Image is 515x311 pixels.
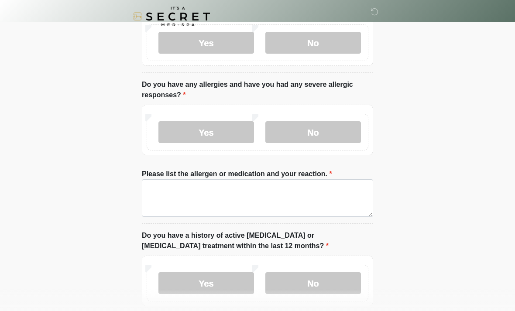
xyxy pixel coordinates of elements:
label: Yes [158,121,254,143]
label: No [265,32,361,54]
label: Do you have a history of active [MEDICAL_DATA] or [MEDICAL_DATA] treatment within the last 12 mon... [142,230,373,251]
img: It's A Secret Med Spa Logo [133,7,210,26]
label: Yes [158,32,254,54]
label: No [265,272,361,294]
label: Please list the allergen or medication and your reaction. [142,169,332,179]
label: Do you have any allergies and have you had any severe allergic responses? [142,79,373,100]
label: Yes [158,272,254,294]
label: No [265,121,361,143]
